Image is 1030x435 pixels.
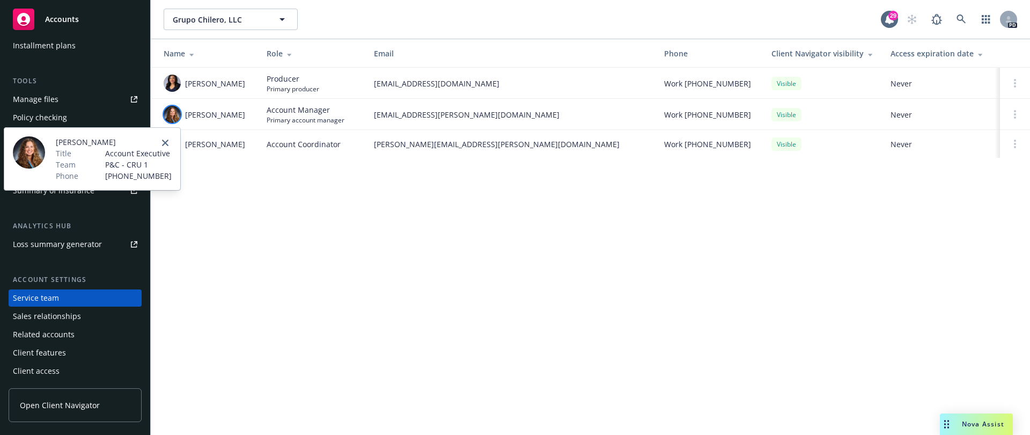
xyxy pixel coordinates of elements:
a: Manage files [9,91,142,108]
div: Account settings [9,274,142,285]
div: Email [374,48,647,59]
a: Report a Bug [926,9,947,30]
a: Switch app [975,9,997,30]
div: Client features [13,344,66,361]
div: Analytics hub [9,221,142,231]
img: photo [164,106,181,123]
span: [PERSON_NAME] [185,78,245,89]
a: Accounts [9,4,142,34]
div: Role [267,48,357,59]
div: Service team [13,289,59,307]
div: Summary of insurance [13,182,94,199]
a: close [159,136,172,149]
a: Search [951,9,972,30]
img: employee photo [13,136,45,169]
span: [PERSON_NAME][EMAIL_ADDRESS][PERSON_NAME][DOMAIN_NAME] [374,139,647,150]
span: Open Client Navigator [20,400,100,411]
a: Related accounts [9,326,142,343]
span: Primary account manager [267,115,344,125]
a: Policy checking [9,109,142,126]
span: [EMAIL_ADDRESS][PERSON_NAME][DOMAIN_NAME] [374,109,647,120]
div: Sales relationships [13,308,81,325]
span: Account Executive [105,148,172,159]
div: Related accounts [13,326,75,343]
span: Work [PHONE_NUMBER] [664,139,751,150]
span: [PERSON_NAME] [56,136,172,148]
span: Work [PHONE_NUMBER] [664,109,751,120]
span: Producer [267,73,319,84]
span: Title [56,148,71,159]
a: Client features [9,344,142,361]
a: Start snowing [901,9,923,30]
span: P&C - CRU 1 [105,159,172,170]
span: Primary producer [267,84,319,93]
div: Loss summary generator [13,236,102,253]
div: Manage files [13,91,58,108]
span: [PERSON_NAME] [185,109,245,120]
div: Client access [13,363,60,380]
div: Tools [9,76,142,86]
div: Client Navigator visibility [771,48,873,59]
span: Phone [56,170,78,182]
a: Summary of insurance [9,182,142,199]
button: Grupo Chilero, LLC [164,9,298,30]
span: Grupo Chilero, LLC [173,14,266,25]
div: Access expiration date [891,48,991,59]
span: [PERSON_NAME] [185,139,245,150]
div: 29 [888,11,898,20]
span: Account Coordinator [267,139,341,150]
div: Policy checking [13,109,67,126]
a: Service team [9,289,142,307]
div: Name [164,48,249,59]
div: Phone [664,48,754,59]
span: Never [891,78,991,89]
span: Accounts [45,15,79,24]
a: Installment plans [9,37,142,54]
span: [EMAIL_ADDRESS][DOMAIN_NAME] [374,78,647,89]
a: Sales relationships [9,308,142,325]
span: Account Manager [267,104,344,115]
div: Drag to move [940,414,953,435]
div: Installment plans [13,37,76,54]
span: Team [56,159,76,170]
img: photo [164,75,181,92]
div: Visible [771,108,801,121]
a: Client access [9,363,142,380]
a: Loss summary generator [9,236,142,253]
span: Work [PHONE_NUMBER] [664,78,751,89]
div: Visible [771,77,801,90]
span: Nova Assist [962,419,1004,429]
span: Never [891,139,991,150]
div: Visible [771,137,801,151]
button: Nova Assist [940,414,1013,435]
span: [PHONE_NUMBER] [105,170,172,182]
span: Never [891,109,991,120]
